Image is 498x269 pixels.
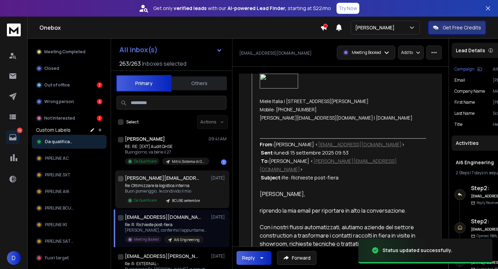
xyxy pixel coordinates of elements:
[454,66,482,72] button: Campaign
[209,136,227,142] p: 09:41 AM
[454,77,465,83] p: Email
[36,127,71,133] h3: Custom Labels
[45,139,74,145] span: Da qualificare
[114,43,228,57] button: All Inbox(s)
[116,75,172,92] button: Primary
[97,99,102,104] div: 6
[401,50,413,55] p: Add to
[428,21,486,35] button: Get Free Credits
[32,111,107,125] button: Not Interested3
[45,222,67,228] span: PIPELINE IKI
[443,24,481,31] p: Get Free Credits
[274,141,318,148] span: [PERSON_NAME] <
[260,141,274,148] span: From:
[125,188,204,194] p: Buon pomeriggio, le condivido il mio
[44,99,74,104] p: Wrong person
[32,78,107,92] button: Out of office3
[7,251,21,265] button: D
[260,223,421,256] span: Con i nostri flussi automatizzati, aiutiamo aziende del settore construction a trasformare i cont...
[45,255,69,261] span: Fuori target
[260,207,406,214] span: riprendo la mia email per riportare in alto la conversazione.
[260,115,412,121] span: [PERSON_NAME][EMAIL_ADDRESS][DOMAIN_NAME] | [DOMAIN_NAME]
[261,157,269,164] strong: To:
[134,159,157,164] p: Da Qualificare
[454,66,474,72] p: Campaign
[237,251,271,265] button: Reply
[352,50,381,55] p: Meeting Booked
[211,253,227,259] p: [DATE]
[456,47,485,54] p: Lead Details
[260,141,405,164] span: > lunedì 15 settembre 2025 09:53 [PERSON_NAME] <
[172,159,205,164] p: Mitric Sistema di Gestione - settembre
[44,66,59,71] p: Closed
[125,214,201,221] h1: [EMAIL_ADDRESS][DOMAIN_NAME]
[454,111,474,116] p: Last Name
[125,261,208,267] p: Re: R: EXTERNAL -
[134,237,159,242] p: Meeting Booked
[261,174,282,181] strong: Subject:
[44,82,70,88] p: Out of office
[318,140,402,148] a: [EMAIL_ADDRESS][DOMAIN_NAME]
[32,201,107,215] button: PIPELINE BCUBE
[277,251,316,265] button: Forward
[228,5,286,12] strong: AI-powered Lead Finder,
[134,198,157,203] p: Da Qualificare
[221,159,227,165] div: 1
[119,46,158,53] h1: All Inbox(s)
[172,76,227,91] button: Others
[355,24,397,31] p: [PERSON_NAME]
[125,149,208,155] p: Buongiorno, va bene il 27
[6,130,20,144] a: 14
[125,175,201,182] h1: [PERSON_NAME][EMAIL_ADDRESS][DOMAIN_NAME]
[454,89,485,94] p: Company Name
[97,115,102,121] div: 3
[32,62,107,75] button: Closed
[211,175,227,181] p: [DATE]
[97,82,102,88] div: 3
[32,234,107,248] button: PIPELINE SATA
[260,98,368,113] span: Miele Italia | [STREET_ADDRESS][PERSON_NAME] Mobile: [PHONE_NUMBER]
[32,251,107,265] button: Fuori target
[125,228,208,233] p: [PERSON_NAME], confermo l’appuntamento per [DATE]
[125,136,165,142] h1: [PERSON_NAME]
[382,247,452,254] div: Status updated successfully.
[32,151,107,165] button: PIPELINE AC
[339,5,357,12] p: Try Now
[211,214,227,220] p: [DATE]
[174,5,206,12] strong: verified leads
[261,149,275,156] strong: Sent:
[32,45,107,59] button: Meeting Completed
[336,3,359,14] button: Try Now
[45,239,74,244] span: PIPELINE SATA
[45,205,76,211] span: PIPELINE BCUBE
[125,144,208,149] p: RE: RE: [EXT] Audit QHSE
[119,59,141,68] span: 263 / 263
[174,237,200,242] p: Ai6 Engineering
[17,128,22,133] p: 14
[44,49,85,55] p: Meeting Completed
[242,254,255,261] div: Reply
[32,218,107,232] button: PIPELINE IKI
[454,100,475,105] p: First Name
[260,157,397,173] a: [PERSON_NAME][EMAIL_ADDRESS][DOMAIN_NAME]
[239,50,312,56] p: [EMAIL_ADDRESS][DOMAIN_NAME]
[125,253,201,260] h1: [EMAIL_ADDRESS][PERSON_NAME][DOMAIN_NAME]
[125,183,204,188] p: Re: Ottimizzare la logistica interna
[318,141,402,148] span: [EMAIL_ADDRESS][DOMAIN_NAME]
[39,24,320,32] h1: Onebox
[172,198,200,203] p: BCUBE settembre
[45,172,71,178] span: PIPELINE SXT
[45,189,70,194] span: PIPELINE AI6
[260,190,305,198] span: [PERSON_NAME],
[32,95,107,109] button: Wrong person6
[44,115,75,121] p: Not Interested
[45,156,69,161] span: PIPELINE AC
[32,185,107,198] button: PIPELINE AI6
[32,168,107,182] button: PIPELINE SXT
[454,122,462,127] p: title
[142,59,186,68] h3: Inboxes selected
